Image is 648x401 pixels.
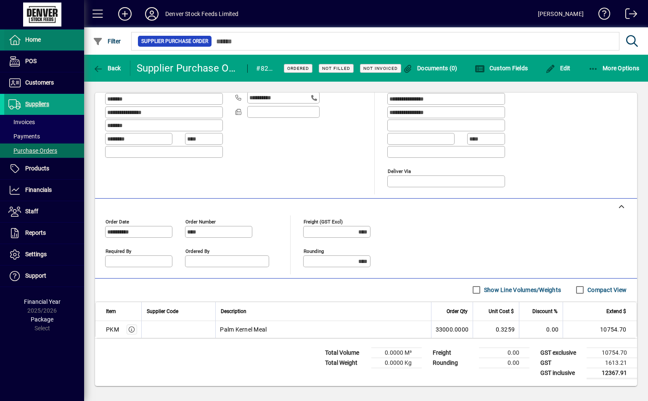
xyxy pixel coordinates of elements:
[606,307,626,316] span: Extend $
[93,38,121,45] span: Filter
[536,358,587,368] td: GST
[475,65,528,72] span: Custom Fields
[84,61,130,76] app-page-header-button: Back
[4,180,84,201] a: Financials
[106,307,116,316] span: Item
[363,66,398,71] span: Not Invoiced
[587,358,637,368] td: 1613.21
[388,168,411,174] mat-label: Deliver via
[371,358,422,368] td: 0.0000 Kg
[4,266,84,287] a: Support
[256,62,273,75] div: #8203
[619,2,637,29] a: Logout
[4,201,84,222] a: Staff
[473,61,530,76] button: Custom Fields
[165,7,239,21] div: Denver Stock Feeds Limited
[185,218,216,224] mat-label: Order number
[138,6,165,21] button: Profile
[31,316,53,323] span: Package
[4,115,84,129] a: Invoices
[519,321,563,338] td: 0.00
[401,61,460,76] button: Documents (0)
[4,51,84,72] a: POS
[221,307,246,316] span: Description
[587,348,637,358] td: 10754.70
[8,119,35,125] span: Invoices
[111,6,138,21] button: Add
[106,325,119,334] div: PKM
[479,358,529,368] td: 0.00
[543,61,573,76] button: Edit
[403,65,458,72] span: Documents (0)
[25,229,46,236] span: Reports
[371,348,422,358] td: 0.0000 M³
[25,58,37,64] span: POS
[185,248,209,254] mat-label: Ordered by
[25,251,47,258] span: Settings
[25,208,38,215] span: Staff
[321,348,371,358] td: Total Volume
[431,321,473,338] td: 33000.0000
[287,66,309,71] span: Ordered
[428,348,479,358] td: Freight
[586,286,627,294] label: Compact View
[322,66,350,71] span: Not Filled
[4,29,84,50] a: Home
[428,358,479,368] td: Rounding
[489,307,514,316] span: Unit Cost $
[482,286,561,294] label: Show Line Volumes/Weights
[304,248,324,254] mat-label: Rounding
[24,298,61,305] span: Financial Year
[587,368,637,378] td: 12367.91
[91,61,123,76] button: Back
[4,158,84,179] a: Products
[479,348,529,358] td: 0.00
[4,72,84,93] a: Customers
[563,321,637,338] td: 10754.70
[586,61,642,76] button: More Options
[106,218,129,224] mat-label: Order date
[473,321,519,338] td: 0.3259
[592,2,611,29] a: Knowledge Base
[25,79,54,86] span: Customers
[141,37,208,45] span: Supplier Purchase Order
[25,272,46,279] span: Support
[8,133,40,140] span: Payments
[532,307,558,316] span: Discount %
[447,307,468,316] span: Order Qty
[220,325,267,334] span: Palm Kernel Meal
[4,244,84,265] a: Settings
[25,101,49,107] span: Suppliers
[304,218,343,224] mat-label: Freight (GST excl)
[536,368,587,378] td: GST inclusive
[4,129,84,143] a: Payments
[93,65,121,72] span: Back
[25,165,49,172] span: Products
[25,186,52,193] span: Financials
[25,36,41,43] span: Home
[91,34,123,49] button: Filter
[8,147,57,154] span: Purchase Orders
[137,61,239,75] div: Supplier Purchase Order
[536,348,587,358] td: GST exclusive
[4,223,84,244] a: Reports
[588,65,640,72] span: More Options
[538,7,584,21] div: [PERSON_NAME]
[106,248,131,254] mat-label: Required by
[4,143,84,158] a: Purchase Orders
[147,307,178,316] span: Supplier Code
[545,65,571,72] span: Edit
[321,358,371,368] td: Total Weight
